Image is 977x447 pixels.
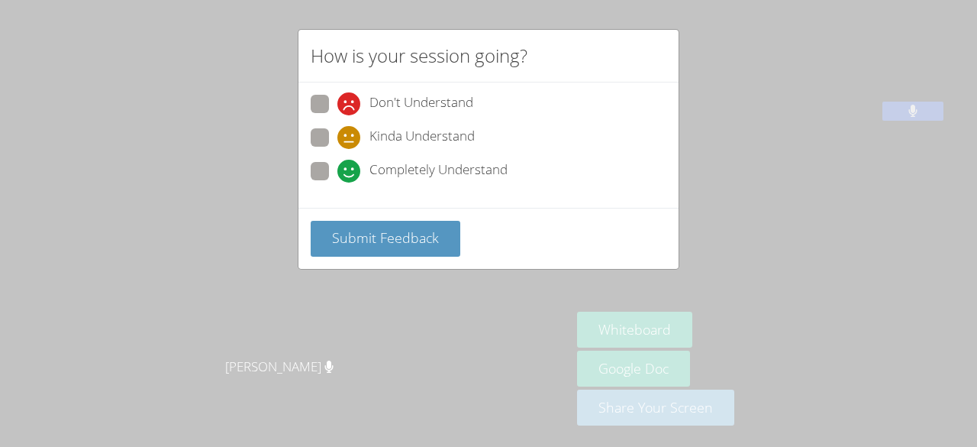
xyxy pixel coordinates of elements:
h2: How is your session going? [311,42,527,70]
span: Don't Understand [369,92,473,115]
span: Kinda Understand [369,126,475,149]
button: Submit Feedback [311,221,460,257]
span: Submit Feedback [332,228,439,247]
span: Completely Understand [369,160,508,183]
